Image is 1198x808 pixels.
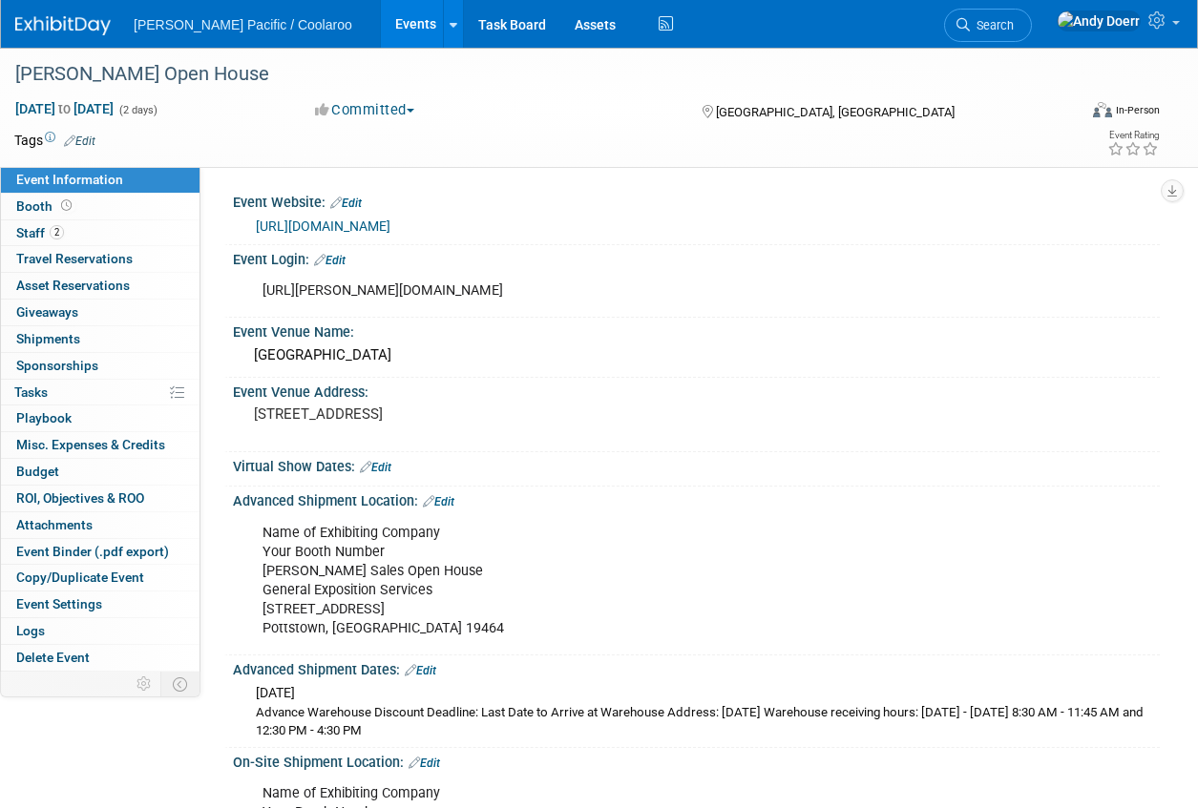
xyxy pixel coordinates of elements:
span: Shipments [16,331,80,346]
div: On-Site Shipment Location: [233,748,1160,773]
a: Event Information [1,167,200,193]
td: Toggle Event Tabs [161,672,200,696]
a: [URL][DOMAIN_NAME] [256,218,390,234]
a: Edit [423,495,454,508]
a: Event Binder (.pdf export) [1,539,200,565]
a: Edit [314,254,346,267]
a: Playbook [1,405,200,431]
span: [PERSON_NAME] Pacific / Coolaroo [134,17,352,32]
div: Event Website: [233,188,1160,213]
span: 2 [50,225,64,239]
span: Giveaways [16,304,78,320]
td: Personalize Event Tab Strip [128,672,161,696]
a: Edit [405,664,436,677]
span: [DATE] [DATE] [14,100,115,117]
span: ROI, Objectives & ROO [16,490,144,506]
img: Format-Inperson.png [1093,102,1112,117]
a: Sponsorships [1,353,200,379]
span: Playbook [16,410,72,425]
div: Name of Exhibiting Company Your Booth Number [PERSON_NAME] Sales Open House General Exposition Se... [249,514,977,648]
span: Event Information [16,172,123,187]
div: [PERSON_NAME] Open House [9,57,1062,92]
a: Event Settings [1,591,200,617]
button: Committed [308,100,422,120]
a: Asset Reservations [1,273,200,299]
div: Advance Warehouse Discount Deadline: Last Date to Arrive at Warehouse Address: [DATE] Warehouse r... [256,704,1145,740]
span: Misc. Expenses & Credits [16,437,165,452]
td: Tags [14,131,95,150]
span: Asset Reservations [16,278,130,293]
img: ExhibitDay [15,16,111,35]
a: Misc. Expenses & Credits [1,432,200,458]
img: Andy Doerr [1057,10,1141,31]
div: Event Login: [233,245,1160,270]
a: Logs [1,618,200,644]
a: Edit [360,461,391,474]
div: Virtual Show Dates: [233,452,1160,477]
span: Event Settings [16,596,102,611]
span: (2 days) [117,104,158,116]
a: Attachments [1,512,200,538]
a: Search [944,9,1032,42]
div: Event Venue Name: [233,318,1160,342]
a: Giveaways [1,300,200,325]
div: Event Format [993,99,1160,128]
span: to [55,101,74,116]
a: Edit [64,135,95,148]
span: Event Binder (.pdf export) [16,544,169,559]
span: Logs [16,623,45,638]
div: Event Venue Address: [233,378,1160,402]
a: Edit [330,197,362,210]
a: Booth [1,194,200,219]
span: Copy/Duplicate Event [16,570,144,585]
a: Travel Reservations [1,246,200,272]
a: Edit [409,756,440,770]
a: Tasks [1,380,200,405]
span: Booth not reserved yet [57,198,75,213]
div: Event Rating [1107,131,1159,140]
div: [GEOGRAPHIC_DATA] [247,341,1145,370]
span: [DATE] [256,685,295,700]
span: Travel Reservations [16,251,133,266]
div: Advanced Shipment Location: [233,487,1160,511]
span: Delete Event [16,650,90,665]
a: Budget [1,459,200,485]
div: In-Person [1115,103,1160,117]
span: Attachments [16,517,93,532]
span: [GEOGRAPHIC_DATA], [GEOGRAPHIC_DATA] [716,105,955,119]
span: Tasks [14,384,48,400]
span: Booth [16,198,75,214]
span: Staff [16,225,64,240]
span: Sponsorships [16,358,98,373]
a: Staff2 [1,220,200,246]
span: Search [970,18,1014,32]
a: Shipments [1,326,200,352]
a: ROI, Objectives & ROO [1,486,200,511]
pre: [STREET_ADDRESS] [254,405,599,423]
a: Copy/Duplicate Event [1,565,200,590]
div: Advanced Shipment Dates: [233,655,1160,680]
div: [URL][PERSON_NAME][DOMAIN_NAME] [249,272,977,310]
span: Budget [16,464,59,479]
a: Delete Event [1,645,200,671]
